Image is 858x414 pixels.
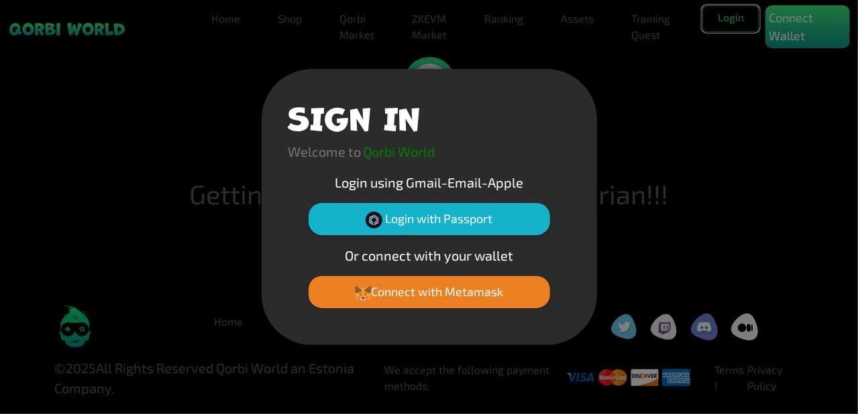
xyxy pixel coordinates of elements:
button: Connect with Metamask [309,276,550,308]
button: Login with Passport [309,203,550,235]
p: Qorbi World [364,141,435,161]
h1: SIGN IN [288,96,421,136]
p: Login using Gmail-Email-Apple [288,172,570,192]
p: Welcome to [288,141,362,161]
img: Passport Logo [366,212,382,228]
p: Or connect with your wallet [288,245,570,265]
